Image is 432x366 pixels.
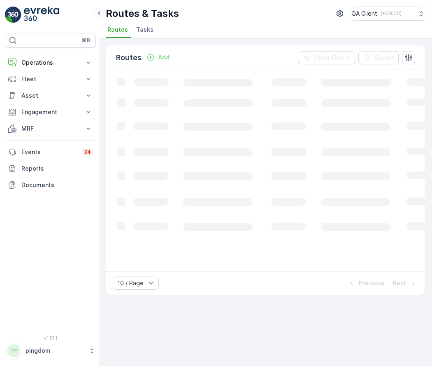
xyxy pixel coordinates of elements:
img: logo_light-DOdMpM7g.png [24,7,59,23]
button: PPpingdom [5,342,96,359]
button: Operations [5,54,96,71]
button: Export [358,51,399,64]
p: Routes [116,52,142,63]
p: Fleet [21,75,79,83]
button: Engagement [5,104,96,120]
button: Asset [5,87,96,104]
p: Export [375,54,394,62]
span: Tasks [136,26,153,34]
p: MRF [21,124,79,133]
p: Add [158,53,170,61]
span: Routes [107,26,128,34]
span: v 1.51.1 [5,335,96,340]
p: Asset [21,91,79,100]
a: Documents [5,177,96,193]
button: MRF [5,120,96,137]
button: Clear Filters [298,51,355,64]
p: Documents [21,181,93,189]
button: QA Client(+03:00) [351,7,425,21]
button: Previous [346,278,385,288]
button: Add [143,52,173,62]
p: Clear Filters [314,54,350,62]
p: pingdom [26,347,84,355]
p: ( +03:00 ) [381,10,402,17]
p: ⌘B [82,37,90,44]
p: Engagement [21,108,79,116]
button: Next [392,278,418,288]
p: QA Client [351,9,377,18]
div: PP [7,344,20,357]
p: Reports [21,164,93,173]
p: 34 [84,149,91,155]
button: Fleet [5,71,96,87]
p: Next [393,279,406,287]
a: Reports [5,160,96,177]
p: Events [21,148,77,156]
p: Operations [21,59,79,67]
a: Events34 [5,144,96,160]
p: Routes & Tasks [106,7,179,20]
img: logo [5,7,21,23]
p: Previous [359,279,384,287]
